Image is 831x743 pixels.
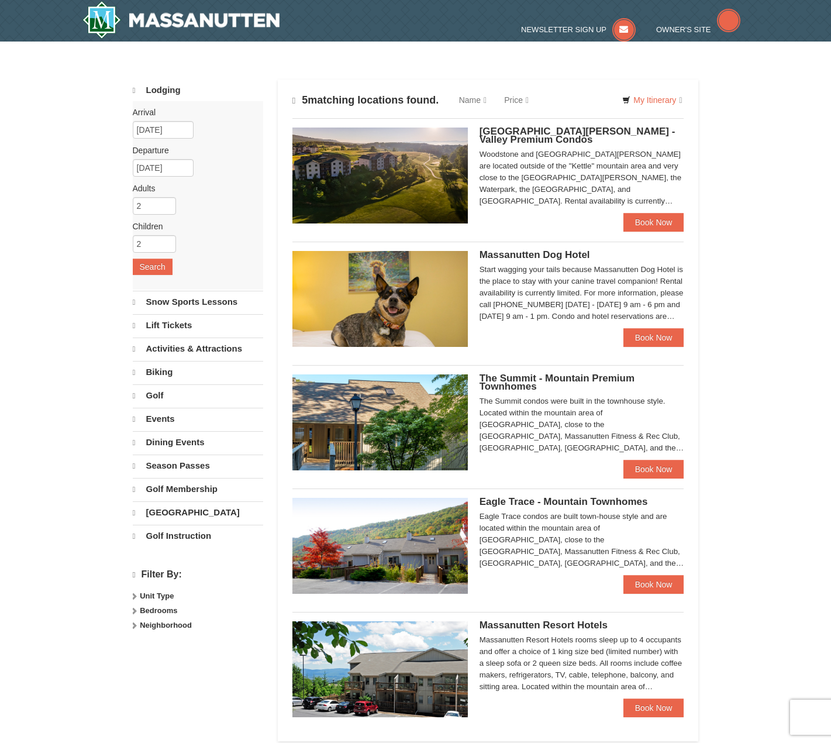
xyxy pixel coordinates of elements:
[82,1,280,39] img: Massanutten Resort Logo
[133,314,263,336] a: Lift Tickets
[480,373,635,392] span: The Summit - Mountain Premium Townhomes
[521,25,606,34] span: Newsletter Sign Up
[133,338,263,360] a: Activities & Attractions
[480,511,684,569] div: Eagle Trace condos are built town-house style and are located within the mountain area of [GEOGRA...
[480,634,684,693] div: Massanutten Resort Hotels rooms sleep up to 4 occupants and offer a choice of 1 king size bed (li...
[623,328,684,347] a: Book Now
[133,291,263,313] a: Snow Sports Lessons
[495,88,537,112] a: Price
[82,1,280,39] a: Massanutten Resort
[133,478,263,500] a: Golf Membership
[656,25,711,34] span: Owner's Site
[450,88,495,112] a: Name
[292,374,468,470] img: 19219034-1-0eee7e00.jpg
[480,126,675,145] span: [GEOGRAPHIC_DATA][PERSON_NAME] - Valley Premium Condos
[133,431,263,453] a: Dining Events
[133,361,263,383] a: Biking
[480,620,608,631] span: Massanutten Resort Hotels
[480,149,684,207] div: Woodstone and [GEOGRAPHIC_DATA][PERSON_NAME] are located outside of the "Kettle" mountain area an...
[480,395,684,454] div: The Summit condos were built in the townhouse style. Located within the mountain area of [GEOGRAP...
[133,106,254,118] label: Arrival
[133,183,254,194] label: Adults
[133,501,263,524] a: [GEOGRAPHIC_DATA]
[133,221,254,232] label: Children
[133,384,263,407] a: Golf
[656,25,740,34] a: Owner's Site
[292,251,468,347] img: 27428181-5-81c892a3.jpg
[133,145,254,156] label: Departure
[615,91,689,109] a: My Itinerary
[133,569,263,580] h4: Filter By:
[521,25,636,34] a: Newsletter Sign Up
[480,496,648,507] span: Eagle Trace - Mountain Townhomes
[292,498,468,594] img: 19218983-1-9b289e55.jpg
[133,259,173,275] button: Search
[140,606,177,615] strong: Bedrooms
[140,591,174,600] strong: Unit Type
[133,408,263,430] a: Events
[133,80,263,101] a: Lodging
[623,699,684,717] a: Book Now
[133,455,263,477] a: Season Passes
[140,621,192,630] strong: Neighborhood
[623,460,684,479] a: Book Now
[623,575,684,594] a: Book Now
[480,249,590,260] span: Massanutten Dog Hotel
[480,264,684,322] div: Start wagging your tails because Massanutten Dog Hotel is the place to stay with your canine trav...
[292,128,468,223] img: 19219041-4-ec11c166.jpg
[623,213,684,232] a: Book Now
[133,525,263,547] a: Golf Instruction
[292,621,468,717] img: 19219026-1-e3b4ac8e.jpg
